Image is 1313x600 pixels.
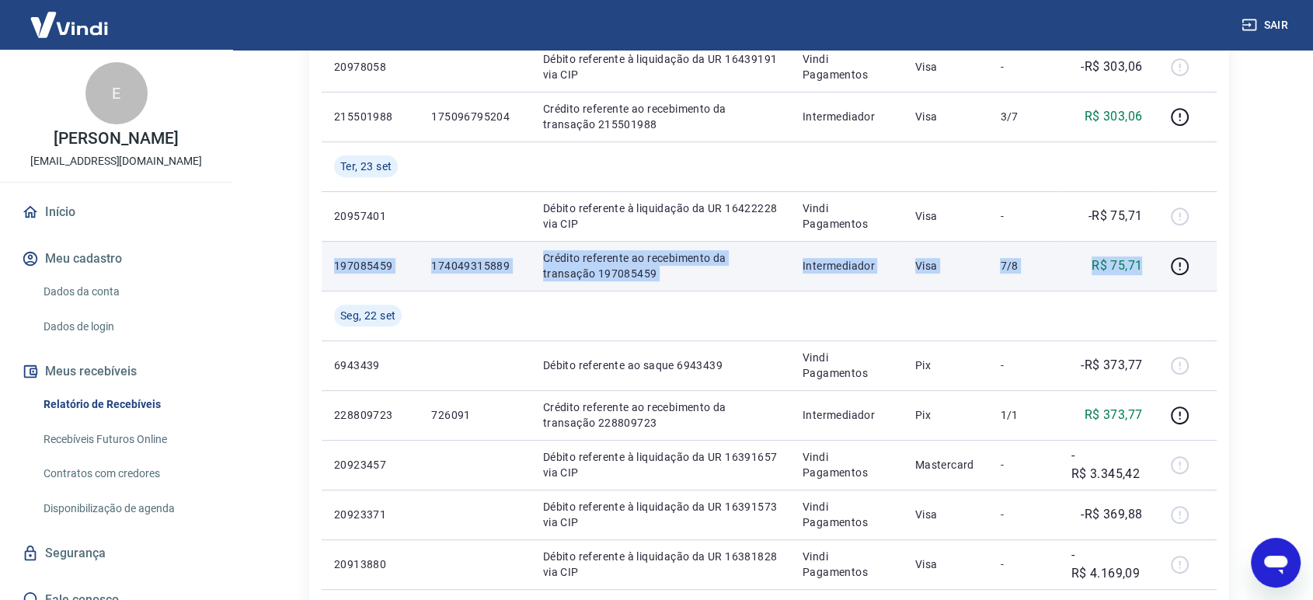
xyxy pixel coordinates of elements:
p: Vindi Pagamentos [803,201,890,232]
a: Contratos com credores [37,458,214,490]
p: R$ 303,06 [1085,107,1143,126]
p: 1/1 [1000,407,1046,423]
a: Início [19,195,214,229]
p: -R$ 369,88 [1081,505,1142,524]
p: 20957401 [334,208,406,224]
p: Vindi Pagamentos [803,51,890,82]
iframe: Botão para abrir a janela de mensagens [1251,538,1301,588]
p: 7/8 [1000,258,1046,274]
p: Débito referente ao saque 6943439 [543,358,778,373]
p: -R$ 4.169,09 [1071,546,1143,583]
p: Mastercard [915,457,976,473]
p: -R$ 373,77 [1081,356,1142,375]
p: Visa [915,507,976,522]
p: Débito referente à liquidação da UR 16391657 via CIP [543,449,778,480]
p: [EMAIL_ADDRESS][DOMAIN_NAME] [30,153,202,169]
p: 197085459 [334,258,406,274]
p: R$ 75,71 [1092,256,1142,275]
a: Relatório de Recebíveis [37,389,214,420]
p: Débito referente à liquidação da UR 16422228 via CIP [543,201,778,232]
p: Visa [915,556,976,572]
p: 726091 [431,407,517,423]
p: - [1000,358,1046,373]
p: -R$ 3.345,42 [1071,446,1143,483]
p: 20923371 [334,507,406,522]
a: Segurança [19,536,214,570]
img: Vindi [19,1,120,48]
p: - [1000,59,1046,75]
p: Visa [915,109,976,124]
a: Recebíveis Futuros Online [37,424,214,455]
p: Vindi Pagamentos [803,449,890,480]
p: Crédito referente ao recebimento da transação 228809723 [543,399,778,431]
p: 20913880 [334,556,406,572]
p: -R$ 75,71 [1088,207,1143,225]
p: 228809723 [334,407,406,423]
p: -R$ 303,06 [1081,58,1142,76]
p: [PERSON_NAME] [54,131,178,147]
div: E [85,62,148,124]
p: Intermediador [803,407,890,423]
span: Seg, 22 set [340,308,395,323]
button: Meu cadastro [19,242,214,276]
p: R$ 373,77 [1085,406,1143,424]
p: 215501988 [334,109,406,124]
p: Vindi Pagamentos [803,350,890,381]
p: - [1000,507,1046,522]
p: Visa [915,59,976,75]
p: 174049315889 [431,258,517,274]
p: Intermediador [803,109,890,124]
a: Disponibilização de agenda [37,493,214,525]
p: Débito referente à liquidação da UR 16381828 via CIP [543,549,778,580]
a: Dados da conta [37,276,214,308]
a: Dados de login [37,311,214,343]
p: 3/7 [1000,109,1046,124]
p: Pix [915,407,976,423]
p: 20923457 [334,457,406,473]
p: Visa [915,208,976,224]
p: Intermediador [803,258,890,274]
button: Sair [1238,11,1294,40]
p: Crédito referente ao recebimento da transação 197085459 [543,250,778,281]
p: - [1000,457,1046,473]
p: Débito referente à liquidação da UR 16391573 via CIP [543,499,778,530]
p: Crédito referente ao recebimento da transação 215501988 [543,101,778,132]
p: Pix [915,358,976,373]
p: Visa [915,258,976,274]
span: Ter, 23 set [340,159,392,174]
p: - [1000,556,1046,572]
p: Débito referente à liquidação da UR 16439191 via CIP [543,51,778,82]
p: - [1000,208,1046,224]
p: Vindi Pagamentos [803,549,890,580]
p: 6943439 [334,358,406,373]
p: 175096795204 [431,109,517,124]
p: Vindi Pagamentos [803,499,890,530]
button: Meus recebíveis [19,354,214,389]
p: 20978058 [334,59,406,75]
